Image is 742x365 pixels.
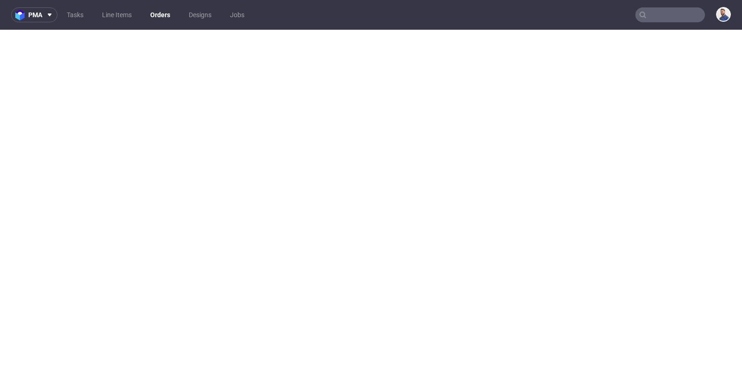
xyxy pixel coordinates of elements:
[183,7,217,22] a: Designs
[717,8,730,21] img: Michał Rachański
[28,12,42,18] span: pma
[224,7,250,22] a: Jobs
[145,7,176,22] a: Orders
[96,7,137,22] a: Line Items
[15,10,28,20] img: logo
[61,7,89,22] a: Tasks
[11,7,58,22] button: pma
